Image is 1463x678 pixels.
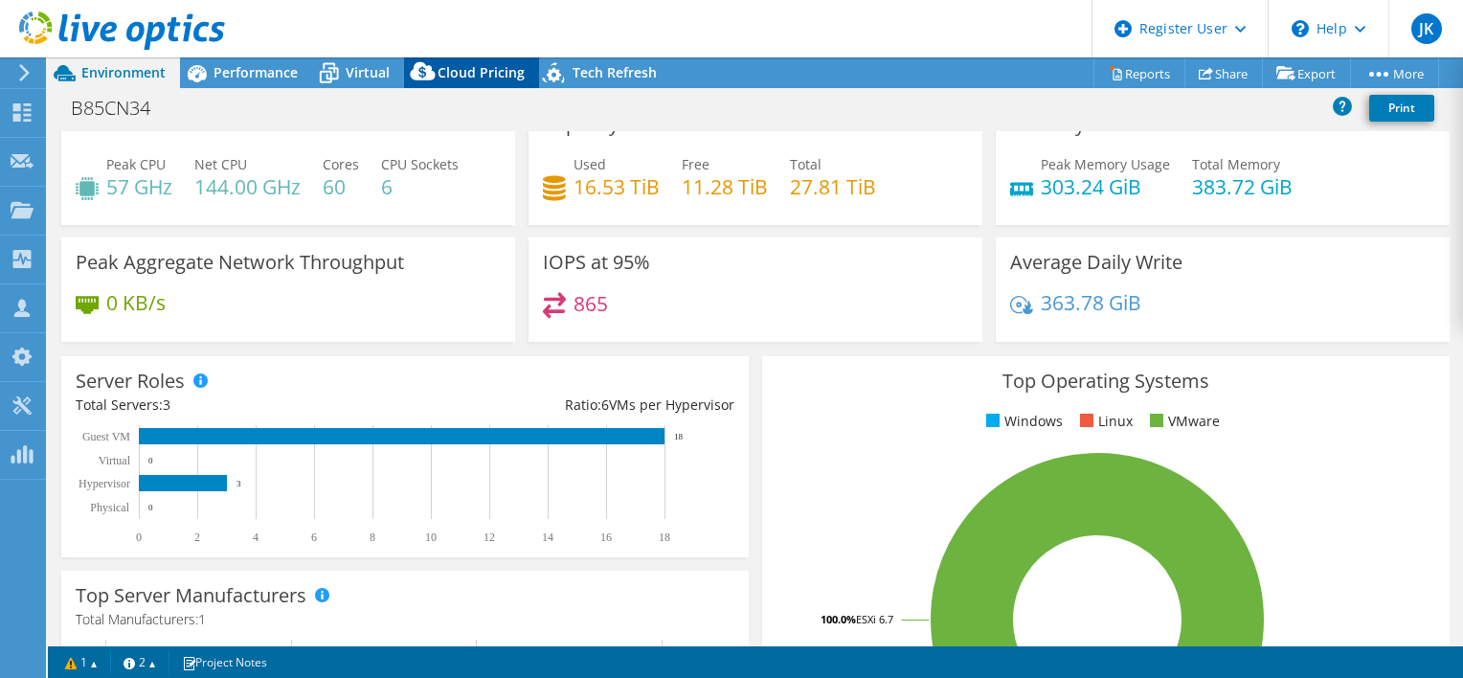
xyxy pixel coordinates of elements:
span: 6 [601,395,609,414]
text: 0 [136,531,142,544]
span: Total Memory [1192,155,1280,173]
text: 10 [425,531,437,544]
span: 3 [163,395,170,414]
h4: 144.00 GHz [194,176,301,197]
text: 2 [194,531,200,544]
a: 2 [110,650,169,674]
li: VMware [1145,411,1220,432]
h4: 11.28 TiB [682,176,768,197]
text: 4 [253,531,259,544]
span: Free [682,155,709,173]
h4: 57 GHz [106,176,172,197]
h4: 16.53 TiB [574,176,660,197]
text: 0 [148,503,153,512]
h3: Memory [1010,114,1085,135]
span: Performance [214,63,298,81]
text: Physical [90,501,129,514]
h3: Server Roles [76,371,185,392]
span: CPU Sockets [381,155,459,173]
h4: 865 [574,293,608,314]
span: Environment [81,63,166,81]
text: Hypervisor [79,477,130,490]
a: Share [1184,58,1263,88]
h3: Top Server Manufacturers [76,585,306,606]
h3: Top Operating Systems [777,371,1435,392]
span: 1 [198,610,206,628]
svg: \n [1292,20,1309,37]
text: 16 [600,531,612,544]
text: 18 [659,531,670,544]
text: Guest VM [82,430,130,443]
h3: Capacity [543,114,619,135]
h4: 303.24 GiB [1041,176,1170,197]
h4: 363.78 GiB [1041,292,1141,313]
h1: B85CN34 [62,98,180,119]
li: Windows [981,411,1063,432]
span: Cores [323,155,359,173]
h3: IOPS at 95% [543,252,650,273]
text: 8 [370,531,375,544]
text: 14 [542,531,553,544]
h3: CPU [76,114,114,135]
text: 18 [674,432,684,441]
span: Tech Refresh [573,63,657,81]
h4: 6 [381,176,459,197]
h4: 27.81 TiB [790,176,876,197]
span: Total [790,155,822,173]
tspan: 100.0% [821,612,856,626]
a: Reports [1093,58,1185,88]
span: Virtual [346,63,390,81]
div: Ratio: VMs per Hypervisor [405,395,734,416]
h4: 60 [323,176,359,197]
h4: 383.72 GiB [1192,176,1293,197]
a: Export [1262,58,1351,88]
h4: Total Manufacturers: [76,609,734,630]
a: Project Notes [169,650,281,674]
span: Peak Memory Usage [1041,155,1170,173]
div: Total Servers: [76,395,405,416]
text: 12 [484,531,495,544]
span: Net CPU [194,155,247,173]
text: Virtual [99,454,131,467]
li: Linux [1075,411,1133,432]
span: JK [1411,13,1442,44]
h3: Peak Aggregate Network Throughput [76,252,404,273]
tspan: ESXi 6.7 [856,612,893,626]
span: Used [574,155,606,173]
span: Cloud Pricing [438,63,525,81]
h4: 0 KB/s [106,292,166,313]
text: 6 [311,531,317,544]
a: 1 [52,650,111,674]
text: 0 [148,456,153,465]
h3: Average Daily Write [1010,252,1182,273]
a: More [1350,58,1439,88]
text: 3 [236,479,241,488]
a: Print [1369,95,1434,122]
span: Peak CPU [106,155,166,173]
